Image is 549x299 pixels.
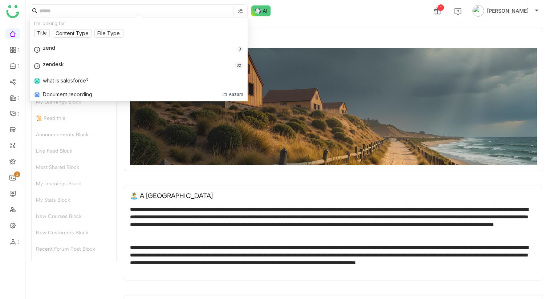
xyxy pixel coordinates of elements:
div: 📜 Read this [32,110,116,126]
div: zend [43,44,55,52]
img: ask-buddy-normal.svg [251,5,271,16]
a: what is salesforce? [30,74,248,88]
div: Most Shared Block [32,159,116,175]
img: 68553b2292361c547d91f02a [130,48,537,165]
img: avatar [472,5,484,17]
div: 🏝️ A [GEOGRAPHIC_DATA] [130,192,213,200]
img: objections.svg [34,78,40,84]
img: search-type.svg [237,8,243,14]
nz-badge-sup: 1 [14,171,20,177]
img: logo [6,5,19,18]
nz-tag: Title [34,29,50,37]
div: My Stats Block [32,192,116,208]
div: New Customers Block [32,225,116,241]
div: Live Feed Block [32,143,116,159]
div: New Courses Block [32,208,116,225]
span: [PERSON_NAME] [487,7,529,15]
div: what is salesforce? [43,77,89,85]
p: 1 [16,171,19,178]
div: Recently Published Block [32,257,116,274]
div: My Learnings Block [32,94,116,110]
img: help.svg [454,8,461,15]
div: zendesk [43,60,64,68]
div: My Learnings Block [32,175,116,192]
img: mp4.svg [34,92,40,98]
div: 32 [235,62,243,69]
div: Announcements Block [32,126,116,143]
div: Document recording [43,90,92,98]
div: Recent Forum Post Block [32,241,116,257]
button: [PERSON_NAME] [471,5,540,17]
div: I'm looking for [34,20,243,27]
a: Document recordingAazam [30,88,248,101]
div: Aazam [229,91,243,98]
div: 1 [438,4,444,11]
div: 3 [237,46,243,53]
